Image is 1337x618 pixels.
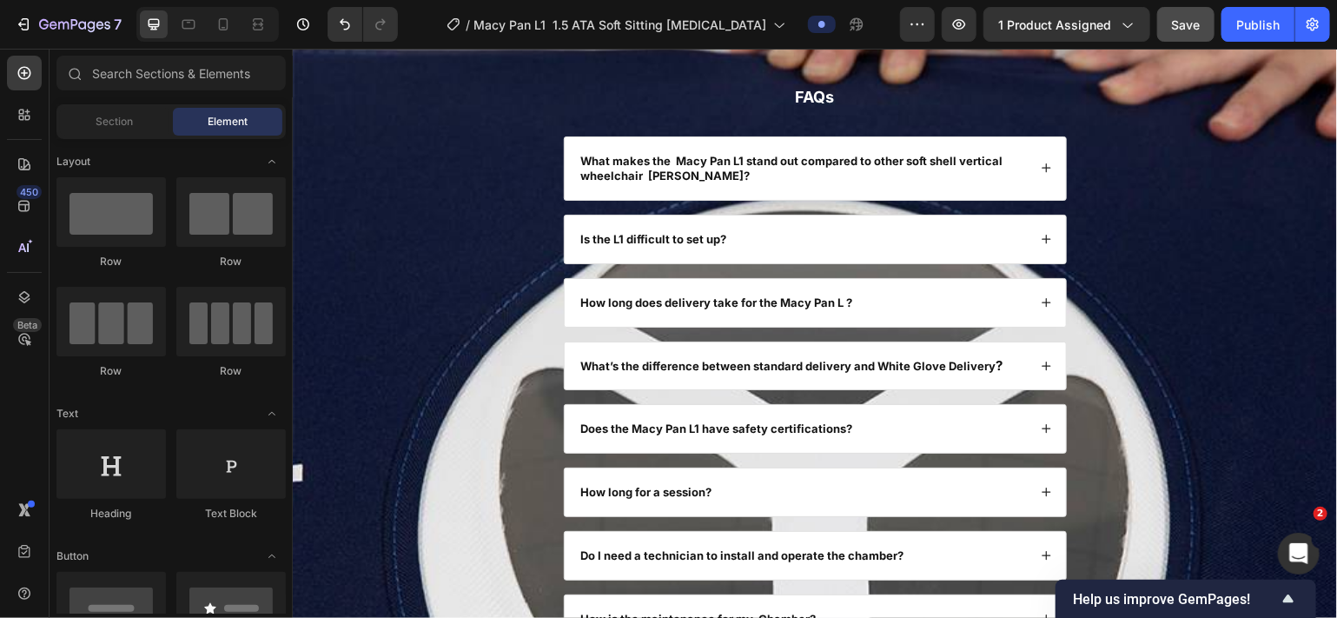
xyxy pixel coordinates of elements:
[7,7,129,42] button: 7
[466,16,470,34] span: /
[56,406,78,422] span: Text
[286,434,422,454] div: Rich Text Editor. Editing area: main
[293,49,1337,618] iframe: Design area
[1157,7,1215,42] button: Save
[704,309,711,325] strong: ?
[288,500,612,514] strong: Do I need a technician to install and operate the chamber?
[56,254,166,269] div: Row
[56,548,89,564] span: Button
[288,373,560,387] strong: Does the Macy Pan L1 have safety certifications?
[114,14,122,35] p: 7
[258,542,286,570] span: Toggle open
[286,370,563,390] div: Rich Text Editor. Editing area: main
[96,114,134,130] span: Section
[258,148,286,176] span: Toggle open
[17,185,42,199] div: 450
[983,7,1150,42] button: 1 product assigned
[13,318,42,332] div: Beta
[286,561,526,581] div: Rich Text Editor. Editing area: main
[328,7,398,42] div: Undo/Redo
[1278,533,1320,575] iframe: Intercom live chat
[286,497,614,517] div: Rich Text Editor. Editing area: main
[1172,17,1201,32] span: Save
[258,400,286,428] span: Toggle open
[176,363,286,379] div: Row
[998,16,1111,34] span: 1 product assigned
[56,363,166,379] div: Row
[1236,16,1280,34] div: Publish
[288,436,420,450] strong: How long for a session?
[1314,507,1327,521] span: 2
[208,114,248,130] span: Element
[176,506,286,522] div: Text Block
[56,154,90,169] span: Layout
[1221,7,1294,42] button: Publish
[1073,591,1278,608] span: Help us improve GemPages!
[56,506,166,522] div: Heading
[288,563,524,577] strong: How is the maintenance for my Chamber?
[56,56,286,90] input: Search Sections & Elements
[473,16,766,34] span: Macy Pan L1 1.5 ATA Soft Sitting [MEDICAL_DATA]
[176,254,286,269] div: Row
[1073,588,1299,609] button: Show survey - Help us improve GemPages!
